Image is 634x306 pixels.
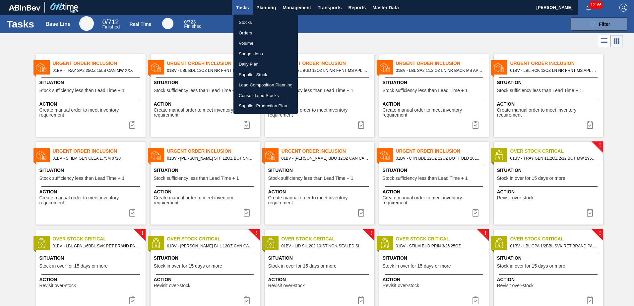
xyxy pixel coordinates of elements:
[233,70,298,80] a: Supplier Stock
[233,59,298,70] a: Daily Plan
[233,38,298,49] a: Volume
[233,17,298,28] a: Stocks
[233,49,298,59] a: Suggestions
[233,28,298,38] a: Orders
[233,90,298,101] a: Consolidated Stocks
[233,101,298,111] a: Supplier Production Plan
[233,80,298,90] a: Load Composition Planning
